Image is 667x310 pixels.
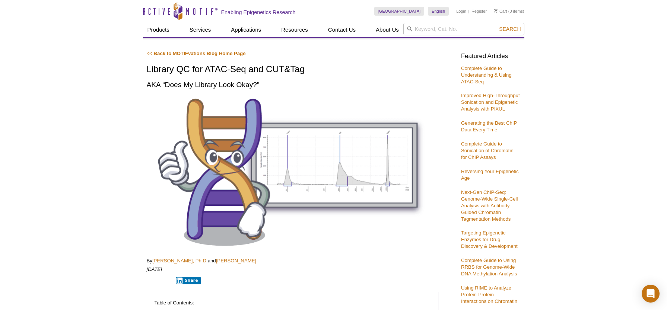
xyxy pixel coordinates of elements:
div: Open Intercom Messenger [642,285,660,303]
a: Services [185,23,216,37]
a: Complete Guide to Understanding & Using ATAC-Seq [461,65,512,84]
a: Improved High-Throughput Sonication and Epigenetic Analysis with PIXUL [461,93,520,112]
h3: Featured Articles [461,53,521,60]
em: [DATE] [147,266,162,272]
img: Library QC for ATAC-Seq and CUT&Tag [147,95,438,249]
a: [PERSON_NAME] [216,258,256,263]
h2: AKA “Does My Library Look Okay?” [147,80,438,90]
a: << Back to MOTIFvations Blog Home Page [147,51,246,56]
a: Using RIME to Analyze Protein-Protein Interactions on Chromatin [461,285,517,304]
p: Table of Contents: [155,300,431,306]
a: Resources [277,23,312,37]
a: Login [456,9,466,14]
h2: Enabling Epigenetics Research [221,9,296,16]
a: Products [143,23,174,37]
li: | [469,7,470,16]
a: Complete Guide to Sonication of Chromatin for ChIP Assays [461,141,514,160]
img: Your Cart [494,9,498,13]
a: [GEOGRAPHIC_DATA] [374,7,425,16]
a: Complete Guide to Using RRBS for Genome-Wide DNA Methylation Analysis [461,258,517,277]
button: Search [497,26,523,32]
a: Reversing Your Epigenetic Age [461,169,519,181]
button: Share [176,277,201,284]
a: Applications [226,23,266,37]
a: [PERSON_NAME], Ph.D. [152,258,208,263]
a: Next-Gen ChIP-Seq: Genome-Wide Single-Cell Analysis with Antibody-Guided Chromatin Tagmentation M... [461,189,518,222]
li: (0 items) [494,7,524,16]
a: English [428,7,449,16]
a: Register [471,9,487,14]
span: Search [499,26,521,32]
input: Keyword, Cat. No. [403,23,524,35]
h1: Library QC for ATAC-Seq and CUT&Tag [147,64,438,75]
a: Generating the Best ChIP Data Every Time [461,120,517,132]
iframe: X Post Button [147,277,171,284]
a: Cart [494,9,507,14]
a: About Us [371,23,403,37]
a: Targeting Epigenetic Enzymes for Drug Discovery & Development [461,230,518,249]
p: By and [147,258,438,264]
a: Contact Us [324,23,360,37]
